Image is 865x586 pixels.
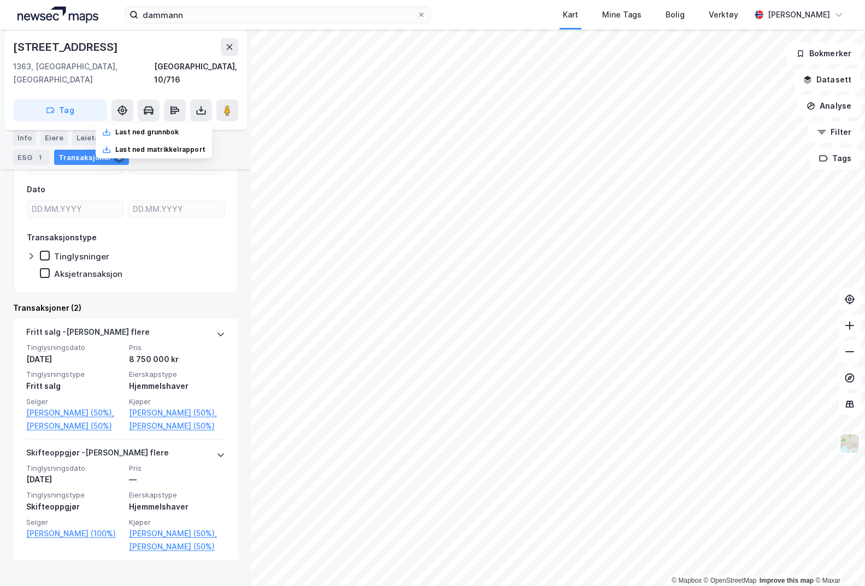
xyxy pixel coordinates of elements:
[26,464,122,473] span: Tinglysningsdato
[26,325,150,343] div: Fritt salg - [PERSON_NAME] flere
[129,353,225,366] div: 8 750 000 kr
[17,7,98,23] img: logo.a4113a55bc3d86da70a041830d287a7e.svg
[808,121,861,143] button: Filter
[129,380,225,393] div: Hjemmelshaver
[13,301,238,315] div: Transaksjoner (2)
[787,43,861,64] button: Bokmerker
[26,490,122,500] span: Tinglysningstype
[26,406,122,419] a: [PERSON_NAME] (50%),
[26,500,122,513] div: Skifteoppgjør
[768,8,830,21] div: [PERSON_NAME]
[129,370,225,379] span: Eierskapstype
[13,60,154,86] div: 1363, [GEOGRAPHIC_DATA], [GEOGRAPHIC_DATA]
[26,380,122,393] div: Fritt salg
[26,527,122,540] a: [PERSON_NAME] (100%)
[129,406,225,419] a: [PERSON_NAME] (50%),
[797,95,861,117] button: Analyse
[115,128,179,137] div: Last ned grunnbok
[54,269,122,279] div: Aksjetransaksjon
[26,343,122,352] span: Tinglysningsdato
[129,419,225,433] a: [PERSON_NAME] (50%)
[129,500,225,513] div: Hjemmelshaver
[13,38,120,56] div: [STREET_ADDRESS]
[13,130,36,145] div: Info
[760,577,814,584] a: Improve this map
[810,534,865,586] iframe: Chat Widget
[26,397,122,406] span: Selger
[704,577,757,584] a: OpenStreetMap
[27,231,97,244] div: Transaksjonstype
[72,130,120,145] div: Leietakere
[54,150,129,165] div: Transaksjoner
[129,464,225,473] span: Pris
[26,446,169,464] div: Skifteoppgjør - [PERSON_NAME] flere
[115,145,205,154] div: Last ned matrikkelrapport
[129,343,225,352] span: Pris
[709,8,738,21] div: Verktøy
[563,8,578,21] div: Kart
[34,152,45,163] div: 1
[129,490,225,500] span: Eierskapstype
[794,69,861,91] button: Datasett
[27,183,45,196] div: Dato
[26,370,122,379] span: Tinglysningstype
[13,99,107,121] button: Tag
[26,353,122,366] div: [DATE]
[602,8,642,21] div: Mine Tags
[26,473,122,486] div: [DATE]
[129,473,225,486] div: —
[26,518,122,527] span: Selger
[129,518,225,527] span: Kjøper
[138,7,417,23] input: Søk på adresse, matrikkel, gårdeiere, leietakere eller personer
[129,527,225,540] a: [PERSON_NAME] (50%),
[810,147,861,169] button: Tags
[129,540,225,553] a: [PERSON_NAME] (50%)
[129,397,225,406] span: Kjøper
[40,130,68,145] div: Eiere
[839,433,860,454] img: Z
[26,419,122,433] a: [PERSON_NAME] (50%)
[154,60,238,86] div: [GEOGRAPHIC_DATA], 10/716
[666,8,685,21] div: Bolig
[13,150,50,165] div: ESG
[54,251,109,262] div: Tinglysninger
[27,201,123,217] input: DD.MM.YYYY
[128,201,224,217] input: DD.MM.YYYY
[672,577,702,584] a: Mapbox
